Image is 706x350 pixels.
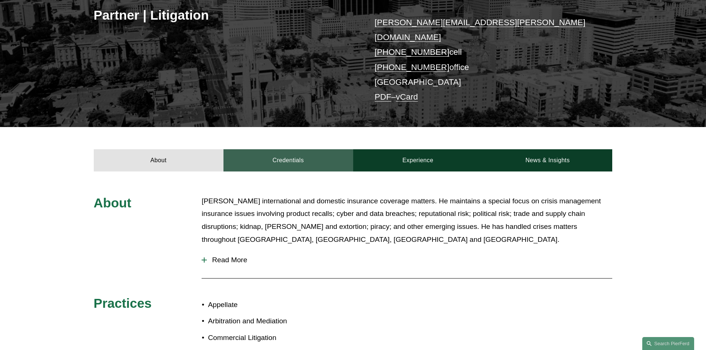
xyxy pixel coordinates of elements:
p: [PERSON_NAME] international and domestic insurance coverage matters. He maintains a special focus... [202,195,612,246]
p: cell office [GEOGRAPHIC_DATA] – [375,15,591,105]
span: Read More [207,256,612,264]
span: Practices [94,296,152,310]
a: [PERSON_NAME][EMAIL_ADDRESS][PERSON_NAME][DOMAIN_NAME] [375,18,586,42]
a: [PHONE_NUMBER] [375,63,450,72]
p: Commercial Litigation [208,331,353,344]
span: About [94,196,132,210]
a: PDF [375,92,391,101]
h3: Partner | Litigation [94,7,353,23]
a: Search this site [642,337,694,350]
a: [PHONE_NUMBER] [375,47,450,57]
a: Experience [353,149,483,171]
p: Arbitration and Mediation [208,315,353,328]
a: About [94,149,223,171]
a: vCard [396,92,418,101]
a: Credentials [223,149,353,171]
p: Appellate [208,299,353,311]
a: News & Insights [483,149,612,171]
button: Read More [202,250,612,270]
